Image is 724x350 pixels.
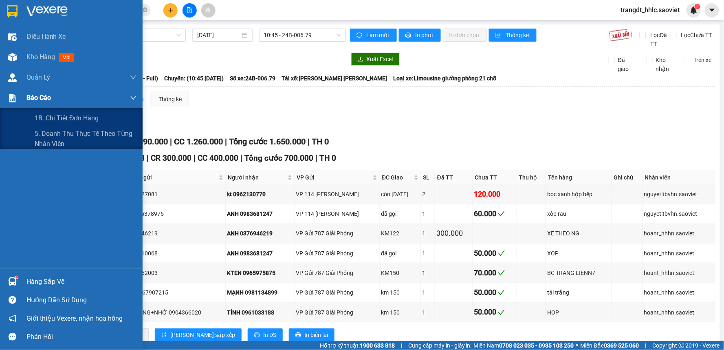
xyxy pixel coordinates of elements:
span: Miền Nam [474,341,574,350]
span: Cung cấp máy in - giấy in: [408,341,472,350]
span: Giới thiệu Vexere, nhận hoa hồng [26,313,123,323]
span: Thống kê [506,31,530,40]
td: VP Gửi 787 Giải Phóng [295,224,380,244]
span: Lọc Chưa TT [678,31,713,40]
span: plus [168,7,174,13]
div: ANH 0983681247 [227,209,293,218]
span: Tổng cước 700.000 [244,153,313,163]
div: 300.000 [436,228,471,239]
div: Phản hồi [26,331,136,343]
div: km 150 [381,308,419,317]
span: check [498,269,505,277]
div: VP Gửi 787 Giải Phóng [296,308,378,317]
div: km 150 [381,288,419,297]
div: bọc xanh hộp bếp [547,190,610,199]
div: 0967327081 [125,190,224,199]
span: | [170,137,172,146]
div: KM122 [381,229,419,238]
span: Báo cáo [26,93,51,103]
div: ANH 0983681247 [227,249,293,258]
div: còn [DATE] [381,190,419,199]
div: VP Gửi 787 Giải Phóng [296,249,378,258]
div: BC TRANG LIENN7 [547,268,610,277]
span: Xuất Excel [367,55,393,64]
div: VP Gửi 787 Giải Phóng [296,268,378,277]
div: nguyetltbvhn.saoviet [644,190,714,199]
span: Loại xe: Limousine giường phòng 21 chỗ [393,74,497,83]
div: THƯƠNG+NHỚ 0904366020 [125,308,224,317]
span: check [498,289,505,296]
span: sync [356,32,363,39]
span: Kho hàng [26,53,55,61]
span: | [194,153,196,163]
td: VP Gửi 787 Giải Phóng [295,263,380,283]
button: caret-down [705,3,719,18]
button: bar-chartThống kê [489,29,537,42]
div: hoant_hhhn.saoviet [644,308,714,317]
div: ANH 0376946219 [227,229,293,238]
th: Thu hộ [517,171,546,184]
span: Đã giao [615,55,640,73]
span: check [498,210,505,217]
div: 1 [422,229,434,238]
div: Thống kê [158,95,182,104]
span: Chuyến: (10:45 [DATE]) [164,74,224,83]
span: Tổng cước 1.650.000 [229,137,306,146]
div: tải trắng [547,288,610,297]
span: Số xe: 24B-006.79 [230,74,275,83]
span: CC 1.260.000 [174,137,223,146]
div: Hàng sắp về [26,276,136,288]
span: sort-ascending [161,332,167,339]
span: | [645,341,647,350]
span: printer [295,332,301,339]
span: | [315,153,317,163]
span: | [401,341,402,350]
span: | [225,137,227,146]
span: close-circle [143,7,147,12]
span: down [130,95,136,101]
td: VP Gửi 787 Giải Phóng [295,283,380,303]
button: plus [163,3,178,18]
div: hoant_hhhn.saoviet [644,268,714,277]
div: VP 114 [PERSON_NAME] [296,209,378,218]
div: 120.000 [474,188,515,200]
img: warehouse-icon [8,277,17,286]
span: Miền Bắc [581,341,639,350]
span: file-add [187,7,192,13]
div: xốp rau [547,209,610,218]
span: printer [254,332,260,339]
span: notification [9,315,16,322]
span: CC 400.000 [198,153,238,163]
div: 60.000 [474,208,515,219]
span: In biên lai [304,330,328,339]
div: đã gọi [381,209,419,218]
div: 1 [422,308,434,317]
span: In phơi [416,31,434,40]
img: logo-vxr [7,5,18,18]
div: VP Gửi 787 Giải Phóng [296,288,378,297]
strong: 0708 023 035 - 0935 103 250 [500,342,574,349]
img: icon-new-feature [690,7,698,14]
span: check [498,309,505,316]
span: 1 [696,4,699,9]
div: 2 [422,190,434,199]
button: In đơn chọn [443,29,487,42]
div: hoant_hhhn.saoviet [644,288,714,297]
div: KM150 [381,268,419,277]
div: hoant_hhhn.saoviet [644,229,714,238]
button: sort-ascending[PERSON_NAME] sắp xếp [155,328,242,341]
div: 1 [422,268,434,277]
span: | [240,153,242,163]
button: printerIn phơi [399,29,441,42]
div: VP 114 [PERSON_NAME] [296,190,378,199]
th: Chưa TT [473,171,517,184]
div: HOP [547,308,610,317]
div: 50.000 [474,306,515,318]
span: Lọc Đã TT [647,31,670,49]
span: Trên xe [691,55,715,64]
td: VP Gửi 787 Giải Phóng [295,244,380,263]
span: printer [405,32,412,39]
span: TH 0 [319,153,336,163]
div: VP Gửi 787 Giải Phóng [296,229,378,238]
span: copyright [679,343,684,348]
